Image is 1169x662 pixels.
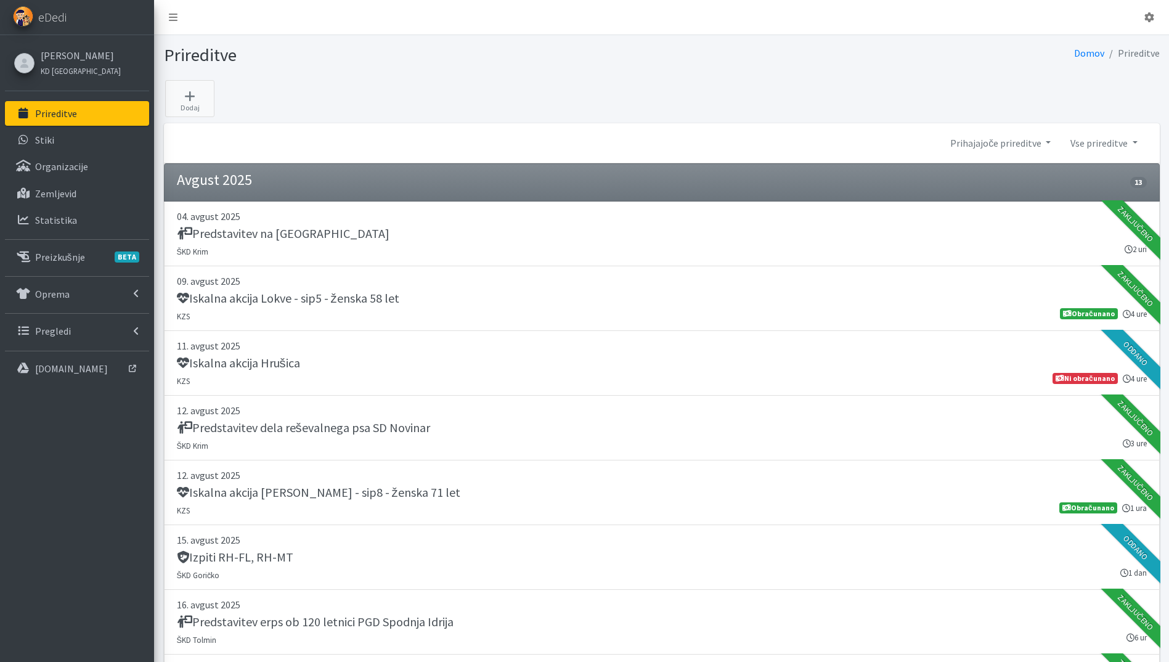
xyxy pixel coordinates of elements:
a: Dodaj [165,80,214,117]
span: Obračunano [1059,502,1117,513]
span: BETA [115,251,139,263]
p: Stiki [35,134,54,146]
small: ŠKD Goričko [177,570,220,580]
p: Zemljevid [35,187,76,200]
small: ŠKD Tolmin [177,635,217,645]
p: 11. avgust 2025 [177,338,1147,353]
h4: Avgust 2025 [177,171,252,189]
small: KZS [177,505,190,515]
small: KD [GEOGRAPHIC_DATA] [41,66,121,76]
span: 13 [1130,177,1146,188]
span: Ni obračunano [1053,373,1117,384]
a: Pregledi [5,319,149,343]
h5: Predstavitev erps ob 120 letnici PGD Spodnja Idrija [177,615,454,629]
p: [DOMAIN_NAME] [35,362,108,375]
a: Prireditve [5,101,149,126]
h5: Iskalna akcija Lokve - sip5 - ženska 58 let [177,291,399,306]
a: Domov [1074,47,1104,59]
a: 12. avgust 2025 Predstavitev dela reševalnega psa SD Novinar ŠKD Krim 3 ure Zaključeno [164,396,1160,460]
a: Stiki [5,128,149,152]
p: 04. avgust 2025 [177,209,1147,224]
a: Organizacije [5,154,149,179]
a: KD [GEOGRAPHIC_DATA] [41,63,121,78]
a: Oprema [5,282,149,306]
p: 16. avgust 2025 [177,597,1147,612]
a: 09. avgust 2025 Iskalna akcija Lokve - sip5 - ženska 58 let KZS 4 ure Obračunano Zaključeno [164,266,1160,331]
p: 09. avgust 2025 [177,274,1147,288]
small: KZS [177,311,190,321]
span: eDedi [38,8,67,27]
p: Prireditve [35,107,77,120]
a: Vse prireditve [1061,131,1147,155]
a: 04. avgust 2025 Predstavitev na [GEOGRAPHIC_DATA] ŠKD Krim 2 uri Zaključeno [164,202,1160,266]
a: 11. avgust 2025 Iskalna akcija Hrušica KZS 4 ure Ni obračunano Oddano [164,331,1160,396]
a: Statistika [5,208,149,232]
small: ŠKD Krim [177,247,209,256]
h5: Iskalna akcija Hrušica [177,356,300,370]
p: Organizacije [35,160,88,173]
small: ŠKD Krim [177,441,209,451]
p: 12. avgust 2025 [177,468,1147,483]
a: Zemljevid [5,181,149,206]
span: Obračunano [1060,308,1117,319]
a: 16. avgust 2025 Predstavitev erps ob 120 letnici PGD Spodnja Idrija ŠKD Tolmin 6 ur Zaključeno [164,590,1160,655]
p: Preizkušnje [35,251,85,263]
h5: Izpiti RH-FL, RH-MT [177,550,293,565]
p: 12. avgust 2025 [177,403,1147,418]
p: Statistika [35,214,77,226]
h5: Iskalna akcija [PERSON_NAME] - sip8 - ženska 71 let [177,485,460,500]
p: Pregledi [35,325,71,337]
a: 12. avgust 2025 Iskalna akcija [PERSON_NAME] - sip8 - ženska 71 let KZS 1 ura Obračunano Zaključeno [164,460,1160,525]
a: 15. avgust 2025 Izpiti RH-FL, RH-MT ŠKD Goričko 1 dan Oddano [164,525,1160,590]
p: 15. avgust 2025 [177,533,1147,547]
a: Prihajajoče prireditve [940,131,1061,155]
img: eDedi [13,6,33,27]
small: KZS [177,376,190,386]
a: PreizkušnjeBETA [5,245,149,269]
h5: Predstavitev dela reševalnega psa SD Novinar [177,420,430,435]
h1: Prireditve [164,44,658,66]
p: Oprema [35,288,70,300]
h5: Predstavitev na [GEOGRAPHIC_DATA] [177,226,389,241]
li: Prireditve [1104,44,1160,62]
a: [DOMAIN_NAME] [5,356,149,381]
a: [PERSON_NAME] [41,48,121,63]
